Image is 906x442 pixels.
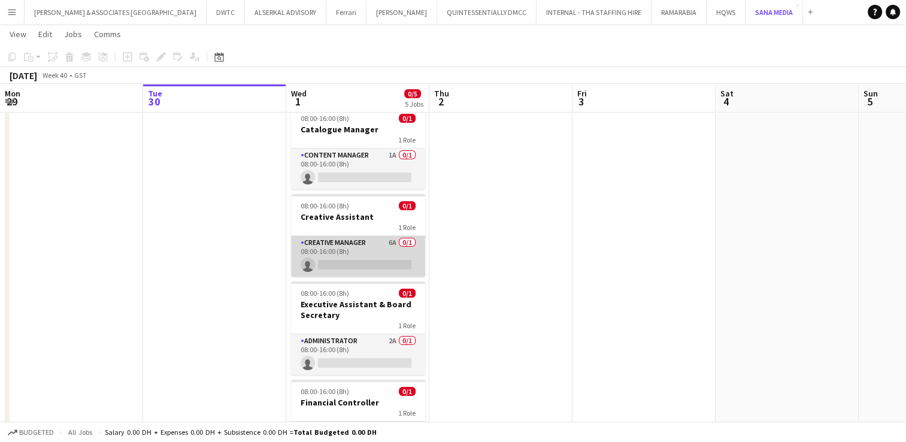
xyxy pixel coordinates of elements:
[399,114,416,123] span: 0/1
[10,29,26,40] span: View
[437,1,537,24] button: QUINTESSENTIALLY DMCC
[301,114,349,123] span: 08:00-16:00 (8h)
[293,428,377,437] span: Total Budgeted 0.00 DH
[291,211,425,222] h3: Creative Assistant
[6,426,56,439] button: Budgeted
[5,26,31,42] a: View
[291,299,425,320] h3: Executive Assistant & Board Secretary
[398,408,416,417] span: 1 Role
[746,1,803,24] button: SANA MEDIA
[25,1,207,24] button: [PERSON_NAME] & ASSOCIATES [GEOGRAPHIC_DATA]
[3,95,20,108] span: 29
[652,1,707,24] button: RAMARABIA
[291,88,307,99] span: Wed
[66,428,95,437] span: All jobs
[366,1,437,24] button: [PERSON_NAME]
[537,1,652,24] button: INTERNAL - THA STAFFING HIRE
[707,1,746,24] button: HQWS
[301,387,349,396] span: 08:00-16:00 (8h)
[301,289,349,298] span: 08:00-16:00 (8h)
[326,1,366,24] button: Ferrari
[291,107,425,189] app-job-card: 08:00-16:00 (8h)0/1Catalogue Manager1 RoleContent Manager1A0/108:00-16:00 (8h)
[74,71,87,80] div: GST
[398,135,416,144] span: 1 Role
[245,1,326,24] button: ALSERKAL ADVISORY
[10,69,37,81] div: [DATE]
[146,95,162,108] span: 30
[291,281,425,375] app-job-card: 08:00-16:00 (8h)0/1Executive Assistant & Board Secretary1 RoleAdministrator2A0/108:00-16:00 (8h)
[94,29,121,40] span: Comms
[289,95,307,108] span: 1
[291,236,425,277] app-card-role: Creative Manager6A0/108:00-16:00 (8h)
[148,88,162,99] span: Tue
[720,88,734,99] span: Sat
[301,201,349,210] span: 08:00-16:00 (8h)
[291,194,425,277] app-job-card: 08:00-16:00 (8h)0/1Creative Assistant1 RoleCreative Manager6A0/108:00-16:00 (8h)
[405,99,423,108] div: 5 Jobs
[40,71,69,80] span: Week 40
[399,289,416,298] span: 0/1
[291,124,425,135] h3: Catalogue Manager
[432,95,449,108] span: 2
[398,223,416,232] span: 1 Role
[19,428,54,437] span: Budgeted
[207,1,245,24] button: DWTC
[863,88,878,99] span: Sun
[59,26,87,42] a: Jobs
[575,95,587,108] span: 3
[38,29,52,40] span: Edit
[34,26,57,42] a: Edit
[89,26,126,42] a: Comms
[398,321,416,330] span: 1 Role
[404,89,421,98] span: 0/5
[291,397,425,408] h3: Financial Controller
[719,95,734,108] span: 4
[434,88,449,99] span: Thu
[105,428,377,437] div: Salary 0.00 DH + Expenses 0.00 DH + Subsistence 0.00 DH =
[577,88,587,99] span: Fri
[5,88,20,99] span: Mon
[291,334,425,375] app-card-role: Administrator2A0/108:00-16:00 (8h)
[64,29,82,40] span: Jobs
[399,201,416,210] span: 0/1
[291,149,425,189] app-card-role: Content Manager1A0/108:00-16:00 (8h)
[399,387,416,396] span: 0/1
[862,95,878,108] span: 5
